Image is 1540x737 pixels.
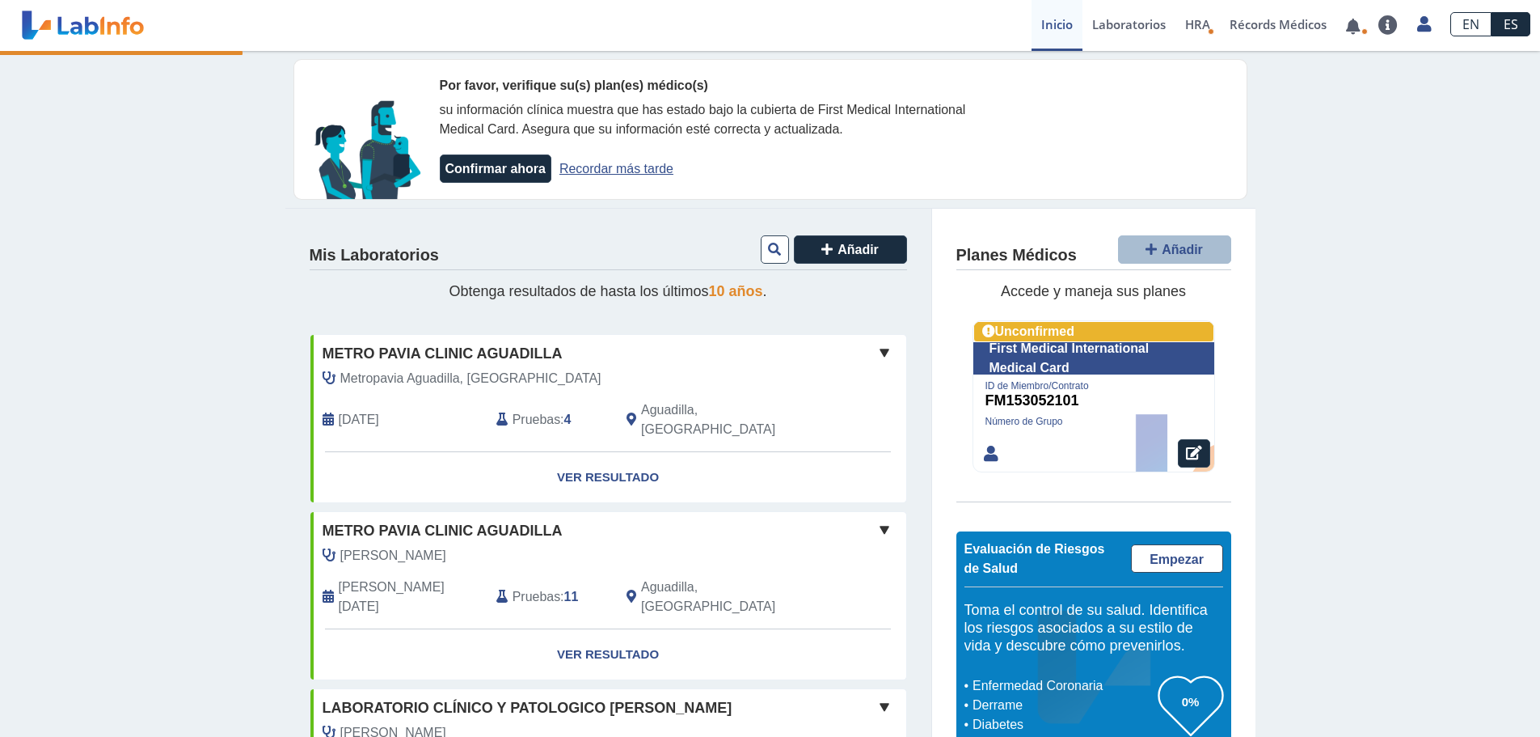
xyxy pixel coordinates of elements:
[1131,544,1223,573] a: Empezar
[1185,16,1210,32] span: HRA
[440,103,966,136] span: su información clínica muestra que has estado bajo la cubierta de First Medical International Med...
[964,602,1223,654] h5: Toma el control de su salud. Identifica los riesgos asociados a su estilo de vida y descubre cómo...
[1162,243,1203,256] span: Añadir
[968,676,1158,696] li: Enfermedad Coronaria
[559,162,673,176] a: Recordar más tarde
[310,629,906,680] a: Ver Resultado
[1450,12,1491,36] a: EN
[310,246,439,265] h4: Mis Laboratorios
[968,696,1158,715] li: Derrame
[484,578,614,616] div: :
[339,410,379,430] span: 2025-09-16
[340,369,601,388] span: Metropavia Aguadilla, Laborato
[323,697,732,719] span: Laboratorio Clínico y Patologico [PERSON_NAME]
[323,343,563,365] span: Metro Pavia Clinic Aguadilla
[564,413,572,426] b: 4
[1118,235,1231,264] button: Añadir
[838,243,879,256] span: Añadir
[339,578,484,616] span: 2023-01-28
[641,578,820,616] span: Aguadilla, PR
[340,546,446,565] span: Bolanos, Guillermo
[323,520,563,542] span: Metro Pavia Clinic Aguadilla
[794,235,907,264] button: Añadir
[484,400,614,439] div: :
[449,283,766,299] span: Obtenga resultados de hasta los últimos .
[641,400,820,439] span: Aguadilla, PR
[513,587,560,607] span: Pruebas
[310,452,906,503] a: Ver Resultado
[1491,12,1530,36] a: ES
[1001,283,1186,299] span: Accede y maneja sus planes
[513,410,560,430] span: Pruebas
[440,76,1014,95] div: Por favor, verifique su(s) plan(es) médico(s)
[564,590,579,604] b: 11
[964,542,1105,575] span: Evaluación de Riesgos de Salud
[968,715,1158,735] li: Diabetes
[1158,692,1223,712] h3: 0%
[956,246,1077,265] h4: Planes Médicos
[440,155,551,183] button: Confirmar ahora
[709,283,763,299] span: 10 años
[1150,553,1204,566] span: Empezar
